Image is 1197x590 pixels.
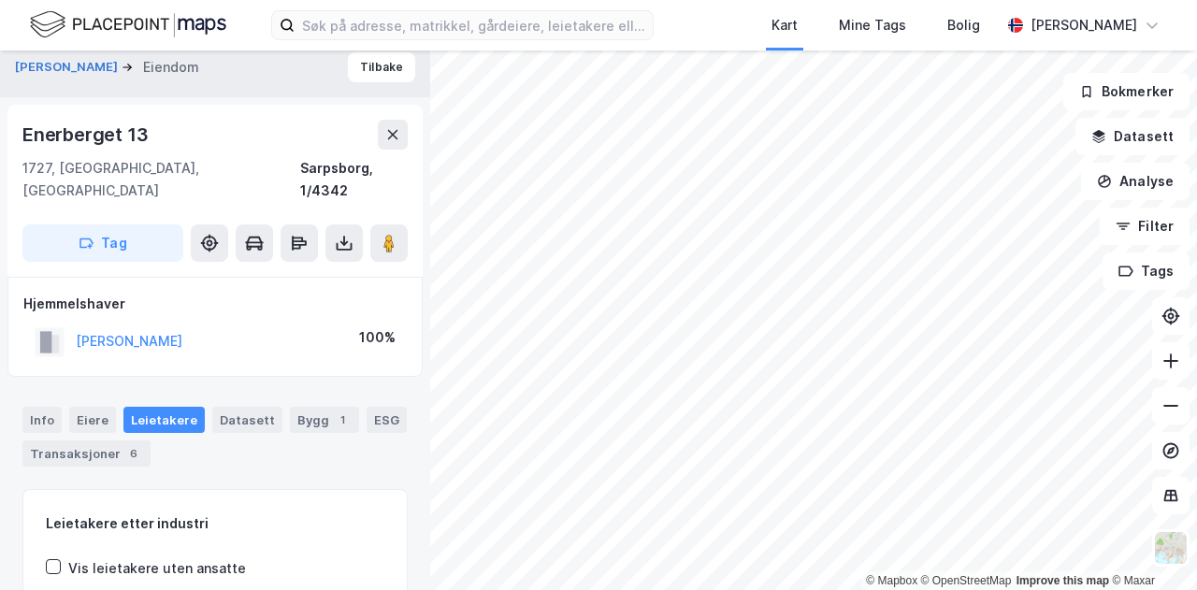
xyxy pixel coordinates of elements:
div: Enerberget 13 [22,120,151,150]
button: Datasett [1075,118,1190,155]
div: [PERSON_NAME] [1031,14,1137,36]
div: Eiendom [143,56,199,79]
div: 1727, [GEOGRAPHIC_DATA], [GEOGRAPHIC_DATA] [22,157,300,202]
button: Filter [1100,208,1190,245]
div: Leietakere [123,407,205,433]
div: ESG [367,407,407,433]
div: Kart [772,14,798,36]
div: Bygg [290,407,359,433]
div: 6 [124,444,143,463]
button: Tilbake [348,52,415,82]
div: Info [22,407,62,433]
img: logo.f888ab2527a4732fd821a326f86c7f29.svg [30,8,226,41]
div: 100% [359,326,396,349]
a: Improve this map [1017,574,1109,587]
button: Analyse [1081,163,1190,200]
button: Tag [22,224,183,262]
button: Tags [1103,252,1190,290]
div: 1 [333,410,352,429]
div: Mine Tags [839,14,906,36]
div: Leietakere etter industri [46,512,384,535]
div: Bolig [947,14,980,36]
a: Mapbox [866,574,917,587]
div: Sarpsborg, 1/4342 [300,157,408,202]
input: Søk på adresse, matrikkel, gårdeiere, leietakere eller personer [295,11,653,39]
div: Datasett [212,407,282,433]
iframe: Chat Widget [1103,500,1197,590]
div: Hjemmelshaver [23,293,407,315]
div: Eiere [69,407,116,433]
div: Transaksjoner [22,440,151,467]
button: [PERSON_NAME] [15,58,122,77]
a: OpenStreetMap [921,574,1012,587]
div: Vis leietakere uten ansatte [68,557,246,580]
button: Bokmerker [1063,73,1190,110]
